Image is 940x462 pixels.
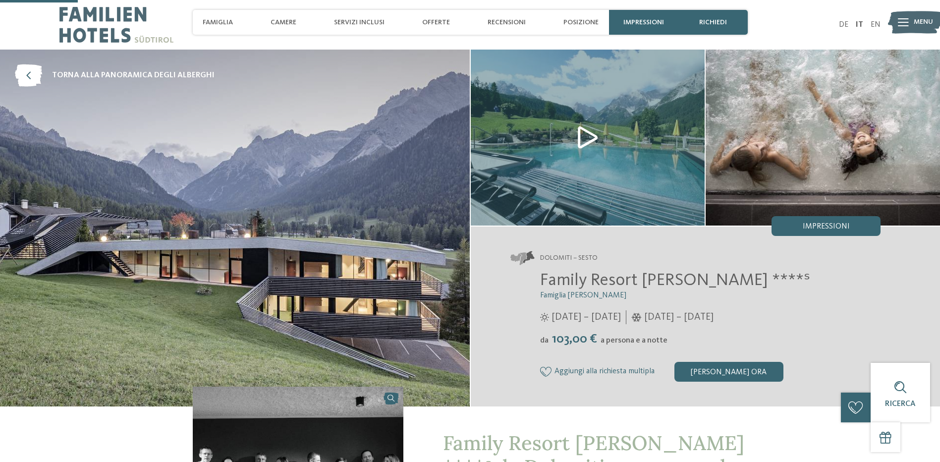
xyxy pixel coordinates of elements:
span: Aggiungi alla richiesta multipla [554,367,655,376]
span: Menu [914,17,933,27]
span: Dolomiti – Sesto [540,253,598,263]
a: IT [856,21,863,29]
div: [PERSON_NAME] ora [674,362,783,382]
span: 103,00 € [550,333,600,346]
a: DE [839,21,848,29]
span: Famiglia [PERSON_NAME] [540,291,626,299]
img: Il nostro family hotel a Sesto, il vostro rifugio sulle Dolomiti. [706,50,940,226]
span: Impressioni [803,223,850,231]
span: [DATE] – [DATE] [552,310,621,324]
span: Family Resort [PERSON_NAME] ****ˢ [540,272,810,289]
img: Il nostro family hotel a Sesto, il vostro rifugio sulle Dolomiti. [471,50,705,226]
span: [DATE] – [DATE] [644,310,714,324]
a: EN [871,21,881,29]
a: torna alla panoramica degli alberghi [15,64,215,87]
span: a persona e a notte [601,337,667,345]
i: Orari d'apertura inverno [631,313,642,322]
i: Orari d'apertura estate [540,313,549,322]
span: Ricerca [885,400,916,408]
span: torna alla panoramica degli alberghi [52,70,215,81]
span: da [540,337,549,345]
